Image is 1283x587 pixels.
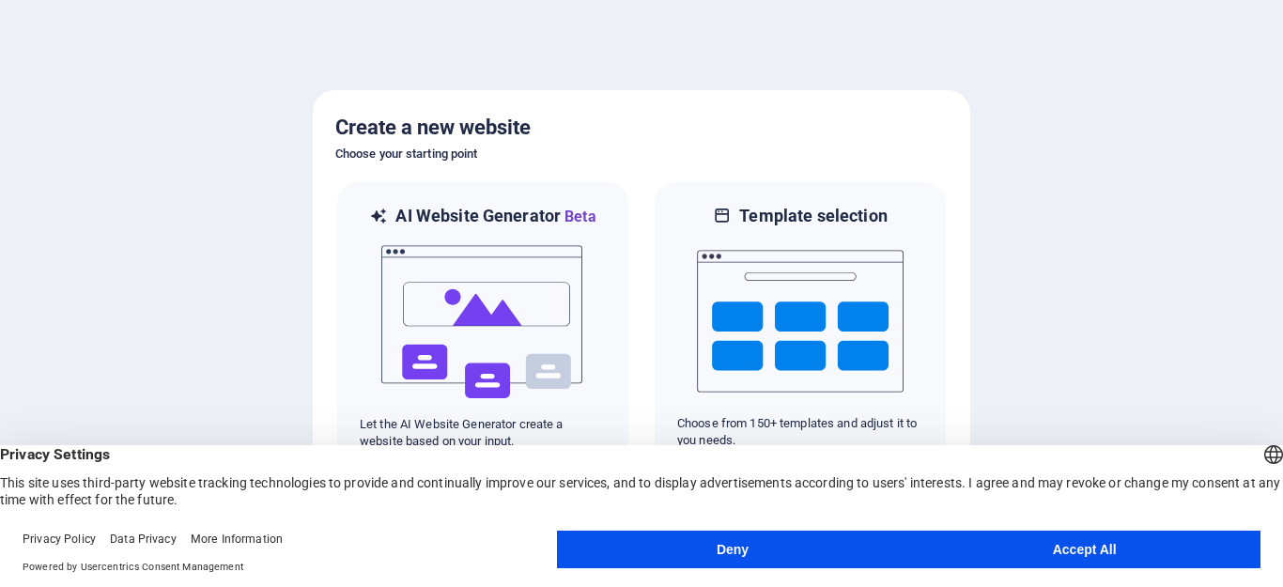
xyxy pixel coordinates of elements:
[653,180,948,474] div: Template selectionChoose from 150+ templates and adjust it to you needs.
[335,143,948,165] h6: Choose your starting point
[379,228,586,416] img: ai
[395,205,595,228] h6: AI Website Generator
[335,180,630,474] div: AI Website GeneratorBetaaiLet the AI Website Generator create a website based on your input.
[677,415,923,449] p: Choose from 150+ templates and adjust it to you needs.
[360,416,606,450] p: Let the AI Website Generator create a website based on your input.
[739,205,887,227] h6: Template selection
[561,208,596,225] span: Beta
[335,113,948,143] h5: Create a new website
